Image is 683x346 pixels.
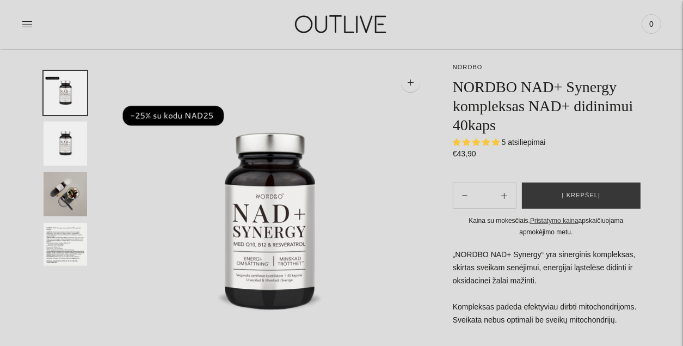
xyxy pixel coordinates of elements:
h1: NORDBO NAD+ Synergy kompleksas NAD+ didinimui 40kaps [453,77,639,135]
span: Į krepšelį [562,190,600,201]
button: Subtract product quantity [493,183,516,209]
a: NORDBO [453,64,483,70]
input: Product quantity [476,188,493,204]
button: Translation missing: en.general.accessibility.image_thumbail [44,71,87,115]
a: 0 [642,12,661,36]
img: OUTLIVE [274,5,410,43]
a: Pristatymo kaina [530,217,579,224]
span: 5 atsiliepimai [502,138,546,147]
span: €43,90 [453,149,476,158]
button: Add product quantity [453,183,476,209]
p: „NORDBO NAD+ Synergy“ yra sinerginis kompleksas, skirtas sveikam senėjimui, energijai ląstelėse d... [453,248,639,327]
button: Translation missing: en.general.accessibility.image_thumbail [44,122,87,166]
span: 5.00 stars [453,138,502,147]
button: Translation missing: en.general.accessibility.image_thumbail [44,172,87,216]
button: Translation missing: en.general.accessibility.image_thumbail [44,223,87,267]
button: Į krepšelį [522,183,641,209]
div: Kaina su mokesčiais. apskaičiuojama apmokėjimo metu. [453,215,639,238]
span: 0 [644,16,659,32]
